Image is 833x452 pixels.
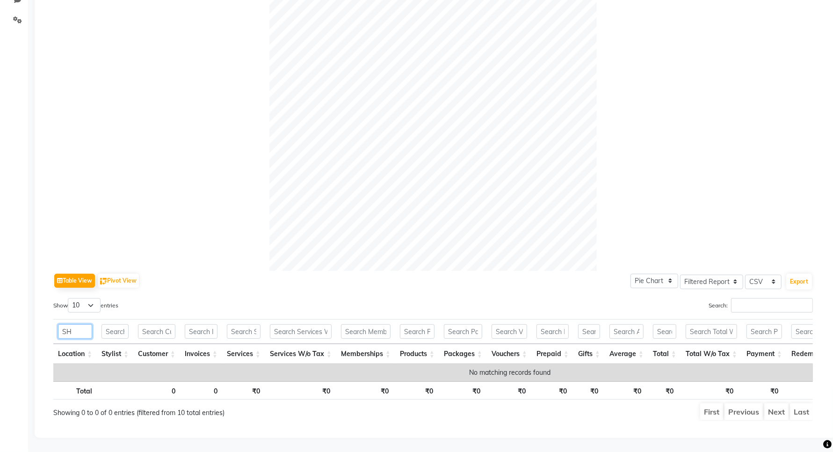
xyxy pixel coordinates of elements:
[578,324,600,339] input: Search Gifts
[185,324,217,339] input: Search Invoices
[265,381,335,400] th: ₹0
[536,324,569,339] input: Search Prepaid
[97,344,133,364] th: Stylist: activate to sort column ascending
[335,381,394,400] th: ₹0
[53,344,97,364] th: Location: activate to sort column ascending
[485,381,530,400] th: ₹0
[180,344,222,364] th: Invoices: activate to sort column ascending
[573,344,605,364] th: Gifts: activate to sort column ascending
[341,324,391,339] input: Search Memberships
[438,381,485,400] th: ₹0
[739,381,783,400] th: ₹0
[786,274,812,290] button: Export
[133,381,180,400] th: 0
[53,381,97,400] th: Total
[180,381,222,400] th: 0
[439,344,487,364] th: Packages: activate to sort column ascending
[68,298,101,313] select: Showentries
[681,344,742,364] th: Total W/o Tax: activate to sort column ascending
[487,344,532,364] th: Vouchers: activate to sort column ascending
[222,344,265,364] th: Services: activate to sort column ascending
[686,324,737,339] input: Search Total W/o Tax
[53,402,362,418] div: Showing 0 to 0 of 0 entries (filtered from 10 total entries)
[53,298,118,313] label: Show entries
[646,381,678,400] th: ₹0
[58,324,92,339] input: Search Location
[603,381,646,400] th: ₹0
[400,324,435,339] input: Search Products
[742,344,787,364] th: Payment: activate to sort column ascending
[227,324,261,339] input: Search Services
[746,324,782,339] input: Search Payment
[653,324,676,339] input: Search Total
[222,381,265,400] th: ₹0
[336,344,395,364] th: Memberships: activate to sort column ascending
[530,381,572,400] th: ₹0
[98,274,139,288] button: Pivot View
[265,344,336,364] th: Services W/o Tax: activate to sort column ascending
[709,298,813,313] label: Search:
[393,381,438,400] th: ₹0
[648,344,681,364] th: Total: activate to sort column ascending
[395,344,439,364] th: Products: activate to sort column ascending
[138,324,175,339] input: Search Customer
[100,278,107,285] img: pivot.png
[101,324,129,339] input: Search Stylist
[270,324,332,339] input: Search Services W/o Tax
[54,274,95,288] button: Table View
[133,344,180,364] th: Customer: activate to sort column ascending
[731,298,813,313] input: Search:
[678,381,738,400] th: ₹0
[609,324,644,339] input: Search Average
[532,344,573,364] th: Prepaid: activate to sort column ascending
[444,324,482,339] input: Search Packages
[605,344,648,364] th: Average: activate to sort column ascending
[492,324,527,339] input: Search Vouchers
[572,381,603,400] th: ₹0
